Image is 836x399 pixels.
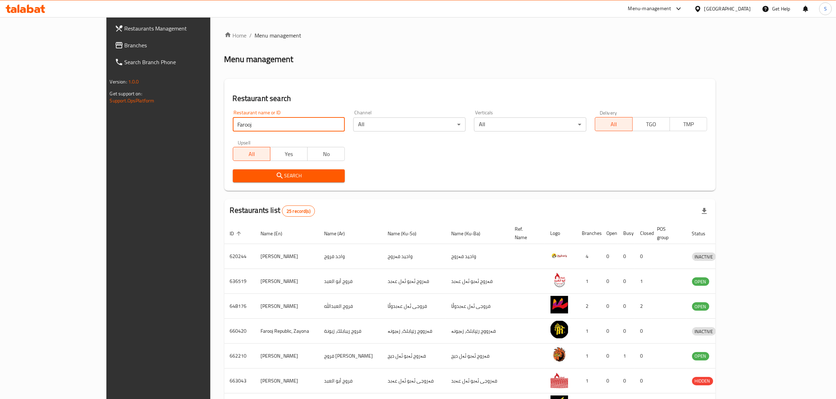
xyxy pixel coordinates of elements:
span: Status [692,229,715,238]
td: فەروجی ئەبو ئەل عەبد [446,368,509,393]
label: Upsell [238,140,251,145]
h2: Restaurants list [230,205,315,217]
span: TMP [673,119,704,129]
td: فروج أبو العبد [319,269,382,294]
span: POS group [657,225,678,242]
div: OPEN [692,352,709,360]
th: Open [601,223,618,244]
td: واحید فەروج [446,244,509,269]
img: Farooj Al Abdallah [551,296,568,313]
td: فروج [PERSON_NAME] [319,344,382,368]
td: [PERSON_NAME] [255,344,319,368]
img: Farooj Abo Al Abed [551,371,568,388]
td: 0 [601,344,618,368]
td: فەروجی ئەبو ئەل عەبد [382,368,446,393]
td: 0 [635,344,652,368]
div: Export file [696,203,713,219]
td: فروج ريبابلك، زيونة [319,319,382,344]
td: واحد فروج [319,244,382,269]
td: 2 [577,294,601,319]
span: TGO [636,119,667,129]
td: فروج العبدالله [319,294,382,319]
span: Get support on: [110,89,142,98]
span: Version: [110,77,127,86]
input: Search for restaurant name or ID.. [233,117,345,131]
td: 0 [601,269,618,294]
td: 1 [618,344,635,368]
td: واحید فەروج [382,244,446,269]
span: OPEN [692,278,709,286]
h2: Menu management [224,54,294,65]
td: فەروج ئەبو ئەل عەبد [382,269,446,294]
span: Name (Ku-So) [388,229,426,238]
span: OPEN [692,352,709,360]
td: 0 [601,368,618,393]
a: Search Branch Phone [109,54,246,70]
td: فروجی ئەل عەبدوڵا [382,294,446,319]
a: Branches [109,37,246,54]
th: Closed [635,223,652,244]
li: / [250,31,252,40]
td: فەرووج رێپابلک، زەیونە [446,319,509,344]
td: 4 [577,244,601,269]
th: Busy [618,223,635,244]
span: 25 record(s) [282,208,315,215]
td: فروج أبو العبد [319,368,382,393]
td: فەروج ئەبو ئەل دیچ [382,344,446,368]
a: Support.OpsPlatform [110,96,154,105]
span: Name (En) [261,229,292,238]
span: Menu management [255,31,302,40]
td: 1 [577,269,601,294]
span: Restaurants Management [125,24,241,33]
button: Search [233,169,345,182]
img: Farooj Abu Al Deech [551,346,568,363]
span: Ref. Name [515,225,537,242]
th: Branches [577,223,601,244]
nav: breadcrumb [224,31,716,40]
td: Farooj Republic, Zayona [255,319,319,344]
td: [PERSON_NAME] [255,368,319,393]
td: 0 [618,244,635,269]
span: Search [238,171,340,180]
td: فەرووج رێپابلک، زەیونە [382,319,446,344]
img: Farooj Abo Alabd [551,271,568,289]
div: OPEN [692,302,709,311]
span: Search Branch Phone [125,58,241,66]
span: All [236,149,268,159]
td: 0 [618,319,635,344]
td: فەروج ئەبو ئەل دیچ [446,344,509,368]
span: INACTIVE [692,327,716,336]
td: 1 [635,269,652,294]
td: فەروج ئەبو ئەل عەبد [446,269,509,294]
td: 0 [618,368,635,393]
span: Name (Ar) [324,229,354,238]
td: 0 [601,244,618,269]
td: [PERSON_NAME] [255,269,319,294]
button: TGO [632,117,670,131]
button: TMP [670,117,707,131]
td: 2 [635,294,652,319]
span: HIDDEN [692,377,713,385]
span: S [824,5,827,13]
td: 1 [577,344,601,368]
td: [PERSON_NAME] [255,244,319,269]
span: 1.0.0 [128,77,139,86]
td: 0 [635,319,652,344]
td: [PERSON_NAME] [255,294,319,319]
td: فروجی ئەل عەبدوڵا [446,294,509,319]
div: INACTIVE [692,327,716,336]
label: Delivery [600,110,617,115]
td: 0 [618,269,635,294]
span: INACTIVE [692,253,716,261]
div: All [474,117,586,131]
h2: Restaurant search [233,93,707,104]
span: Name (Ku-Ba) [452,229,490,238]
span: Yes [273,149,305,159]
div: HIDDEN [692,377,713,385]
td: 0 [601,294,618,319]
td: 1 [577,319,601,344]
button: All [233,147,270,161]
a: Restaurants Management [109,20,246,37]
button: Yes [270,147,308,161]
